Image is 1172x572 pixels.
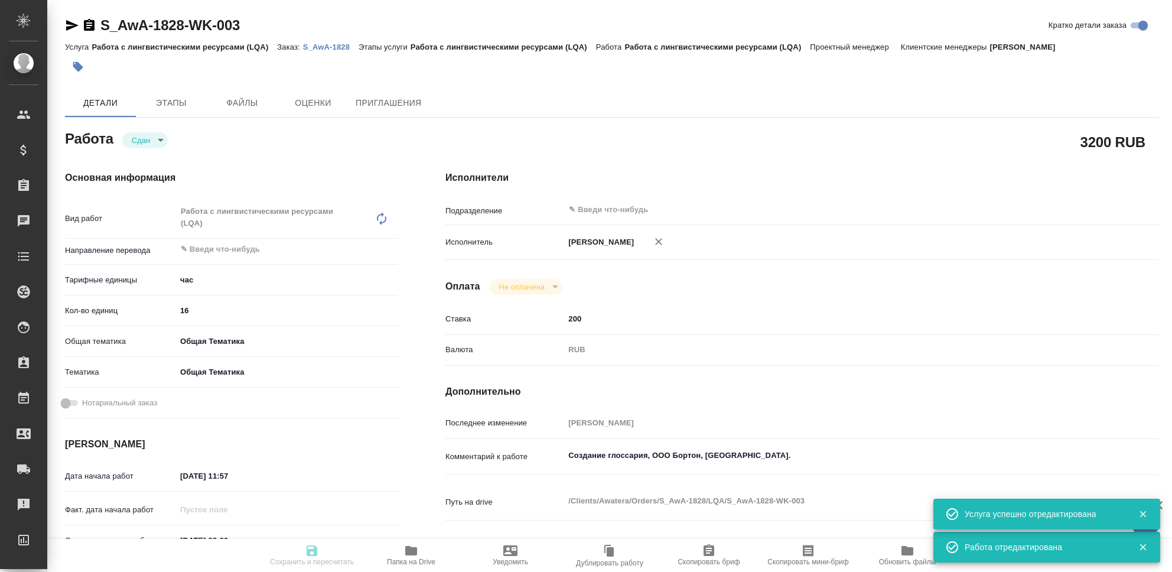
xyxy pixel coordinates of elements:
p: Клиентские менеджеры [901,43,990,51]
p: Работа с лингвистическими ресурсами (LQA) [411,43,596,51]
span: Папка на Drive [387,558,435,566]
h4: Дополнительно [445,385,1159,399]
p: Валюта [445,344,564,356]
p: Проектный менеджер [810,43,891,51]
button: Сдан [128,135,154,145]
div: Сдан [490,279,562,295]
p: Работа с лингвистическими ресурсами (LQA) [624,43,810,51]
p: Заказ: [277,43,302,51]
button: Скопировать ссылку [82,18,96,32]
button: Закрыть [1131,542,1155,552]
p: Тематика [65,366,176,378]
div: Общая Тематика [176,331,398,352]
div: Общая Тематика [176,362,398,382]
button: Дублировать работу [560,539,659,572]
p: Последнее изменение [445,417,564,429]
input: ✎ Введи что-нибудь [564,310,1099,327]
p: Кол-во единиц [65,305,176,317]
div: Услуга успешно отредактирована [965,508,1121,520]
span: Скопировать мини-бриф [767,558,848,566]
p: Подразделение [445,205,564,217]
p: Ставка [445,313,564,325]
span: Скопировать бриф [678,558,740,566]
h4: Основная информация [65,171,398,185]
input: ✎ Введи что-нибудь [176,532,279,549]
span: Детали [72,96,129,110]
h4: [PERSON_NAME] [65,437,398,451]
span: Сохранить и пересчитать [270,558,354,566]
h2: 3200 RUB [1080,132,1145,152]
textarea: Создание глоссария, ООО Бортон, [GEOGRAPHIC_DATA]. [564,446,1099,466]
button: Удалить исполнителя [646,229,672,255]
a: S_AwA-1828-WK-003 [100,17,240,33]
p: Работа с лингвистическими ресурсами (LQA) [92,43,277,51]
p: Факт. дата начала работ [65,504,176,516]
p: [PERSON_NAME] [564,236,634,248]
p: Вид работ [65,213,176,225]
span: Нотариальный заказ [82,397,157,409]
p: Направление перевода [65,245,176,256]
button: Уведомить [461,539,560,572]
input: ✎ Введи что-нибудь [568,203,1056,217]
p: Тарифные единицы [65,274,176,286]
p: Путь на drive [445,496,564,508]
button: Скопировать ссылку для ЯМессенджера [65,18,79,32]
p: Исполнитель [445,236,564,248]
p: Услуга [65,43,92,51]
h4: Исполнители [445,171,1159,185]
button: Open [392,248,394,251]
span: Дублировать работу [576,559,643,567]
button: Не оплачена [496,282,548,292]
input: ✎ Введи что-нибудь [176,302,398,319]
input: ✎ Введи что-нибудь [180,242,355,256]
button: Скопировать мини-бриф [758,539,858,572]
span: Обновить файлы [879,558,936,566]
div: Сдан [122,132,168,148]
button: Обновить файлы [858,539,957,572]
h4: Оплата [445,279,480,294]
span: Приглашения [356,96,422,110]
p: Срок завершения работ [65,535,176,547]
button: Папка на Drive [362,539,461,572]
div: RUB [564,340,1099,360]
p: Общая тематика [65,336,176,347]
button: Сохранить и пересчитать [262,539,362,572]
div: час [176,270,398,290]
textarea: /Clients/Awatera/Orders/S_AwA-1828/LQA/S_AwA-1828-WK-003 [564,491,1099,511]
div: Работа отредактирована [965,541,1121,553]
h2: Работа [65,127,113,148]
a: S_AwA-1828 [303,41,359,51]
button: Скопировать бриф [659,539,758,572]
span: Оценки [285,96,341,110]
button: Open [1093,209,1095,211]
p: Этапы услуги [359,43,411,51]
span: Файлы [214,96,271,110]
p: Комментарий к работе [445,451,564,463]
span: Уведомить [493,558,528,566]
input: ✎ Введи что-нибудь [176,467,279,485]
p: S_AwA-1828 [303,43,359,51]
span: Кратко детали заказа [1049,19,1127,31]
span: Этапы [143,96,200,110]
input: Пустое поле [564,414,1099,431]
button: Добавить тэг [65,54,91,80]
p: Дата начала работ [65,470,176,482]
button: Закрыть [1131,509,1155,519]
input: Пустое поле [176,501,279,518]
p: [PERSON_NAME] [990,43,1064,51]
p: Работа [596,43,625,51]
